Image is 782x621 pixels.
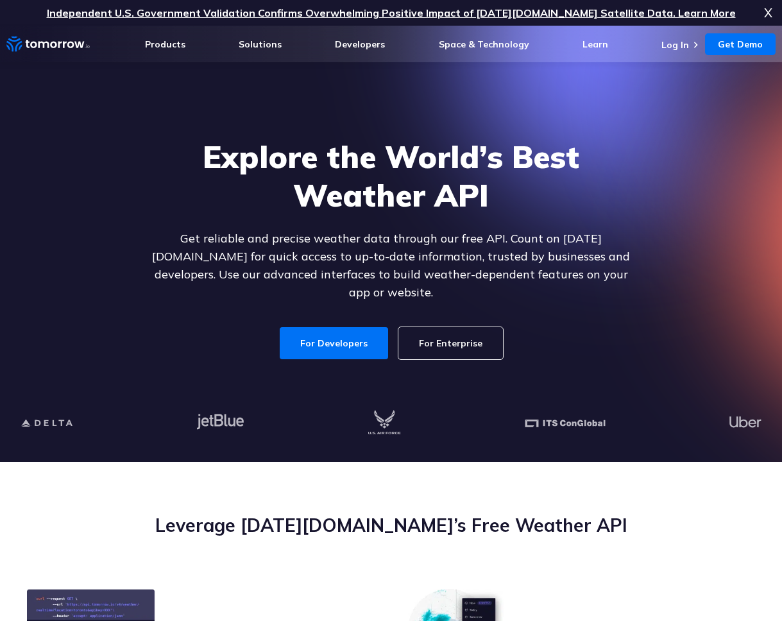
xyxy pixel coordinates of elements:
a: Home link [6,35,90,54]
a: Space & Technology [439,38,529,50]
a: Products [145,38,185,50]
a: Independent U.S. Government Validation Confirms Overwhelming Positive Impact of [DATE][DOMAIN_NAM... [47,6,736,19]
a: Get Demo [705,33,776,55]
a: For Developers [280,327,388,359]
a: Learn [582,38,608,50]
a: Log In [661,39,689,51]
a: Developers [335,38,385,50]
h2: Leverage [DATE][DOMAIN_NAME]’s Free Weather API [27,513,756,538]
a: Solutions [239,38,282,50]
p: Get reliable and precise weather data through our free API. Count on [DATE][DOMAIN_NAME] for quic... [144,230,639,302]
a: For Enterprise [398,327,503,359]
h1: Explore the World’s Best Weather API [144,137,639,214]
